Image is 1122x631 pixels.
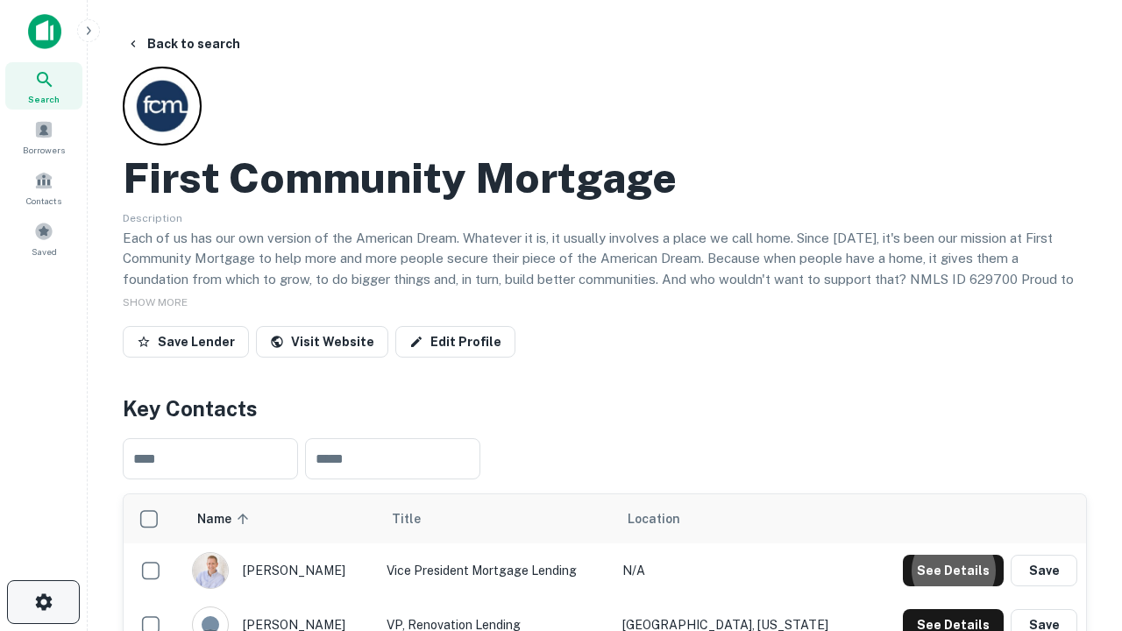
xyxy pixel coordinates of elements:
[614,494,868,543] th: Location
[1034,435,1122,519] iframe: Chat Widget
[183,494,378,543] th: Name
[123,326,249,358] button: Save Lender
[614,543,868,598] td: N/A
[256,326,388,358] a: Visit Website
[903,555,1004,586] button: See Details
[5,164,82,211] a: Contacts
[5,113,82,160] a: Borrowers
[23,143,65,157] span: Borrowers
[123,393,1087,424] h4: Key Contacts
[392,508,444,529] span: Title
[26,194,61,208] span: Contacts
[628,508,680,529] span: Location
[378,494,614,543] th: Title
[123,296,188,308] span: SHOW MORE
[5,215,82,262] a: Saved
[28,14,61,49] img: capitalize-icon.png
[193,553,228,588] img: 1520878720083
[123,228,1087,310] p: Each of us has our own version of the American Dream. Whatever it is, it usually involves a place...
[123,152,677,203] h2: First Community Mortgage
[1011,555,1077,586] button: Save
[197,508,254,529] span: Name
[32,245,57,259] span: Saved
[28,92,60,106] span: Search
[119,28,247,60] button: Back to search
[395,326,515,358] a: Edit Profile
[192,552,369,589] div: [PERSON_NAME]
[378,543,614,598] td: Vice President Mortgage Lending
[123,212,182,224] span: Description
[5,62,82,110] a: Search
